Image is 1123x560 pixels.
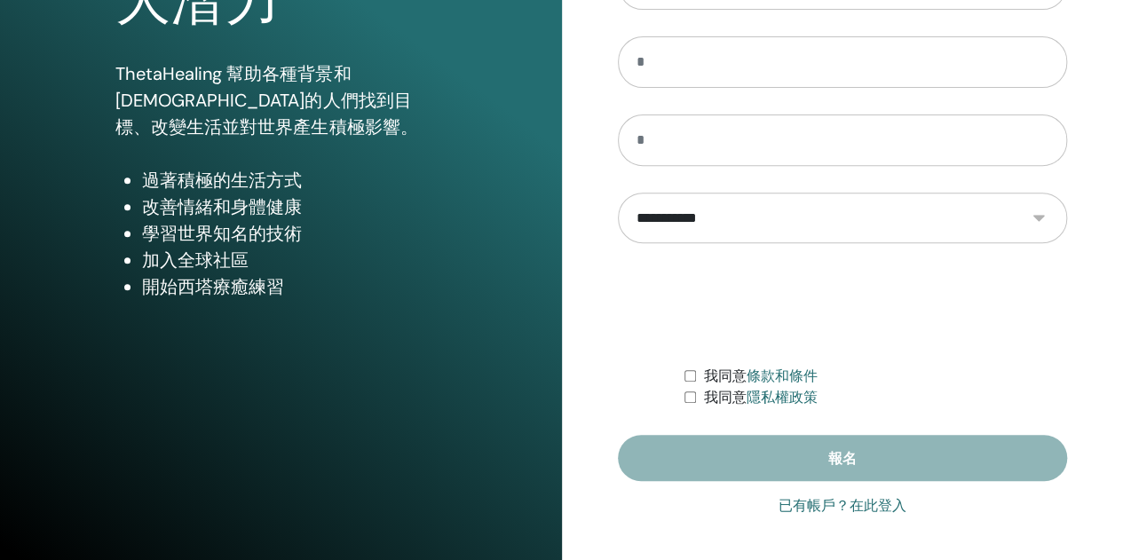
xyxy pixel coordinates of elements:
[142,195,302,218] font: 改善情緒和身體健康
[703,389,746,406] font: 我同意
[746,367,817,384] a: 條款和條件
[142,222,302,245] font: 學習世界知名的技術
[142,275,284,298] font: 開始西塔療癒練習
[142,169,302,192] font: 過著積極的生活方式
[703,367,746,384] font: 我同意
[142,248,249,272] font: 加入全球社區
[708,270,977,339] iframe: 驗證碼
[779,495,906,517] a: 已有帳戶？在此登入
[779,497,906,514] font: 已有帳戶？在此登入
[115,62,417,138] font: ThetaHealing 幫助各種背景和[DEMOGRAPHIC_DATA]的人們找到目標、改變生活並對世界產生積極影響。
[746,389,817,406] a: 隱私權政策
